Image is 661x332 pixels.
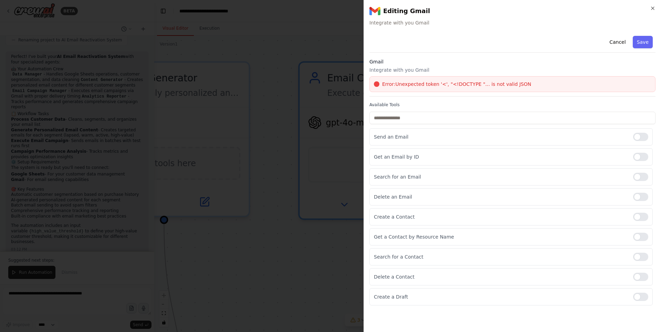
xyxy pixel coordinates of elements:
[374,233,628,240] p: Get a Contact by Resource Name
[369,6,380,17] img: Gmail
[374,193,628,200] p: Delete an Email
[374,173,628,180] p: Search for an Email
[374,153,628,160] p: Get an Email by ID
[369,19,655,26] span: Integrate with you Gmail
[374,253,628,260] p: Search for a Contact
[369,67,655,73] p: Integrate with you Gmail
[374,273,628,280] p: Delete a Contact
[374,213,628,220] p: Create a Contact
[633,36,653,48] button: Save
[374,293,628,300] p: Create a Draft
[374,133,628,140] p: Send an Email
[382,81,531,88] span: Error: Unexpected token '<', "<!DOCTYPE "... is not valid JSON
[605,36,630,48] button: Cancel
[369,102,655,108] label: Available Tools
[369,58,655,65] h3: Gmail
[369,6,655,17] h2: Editing Gmail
